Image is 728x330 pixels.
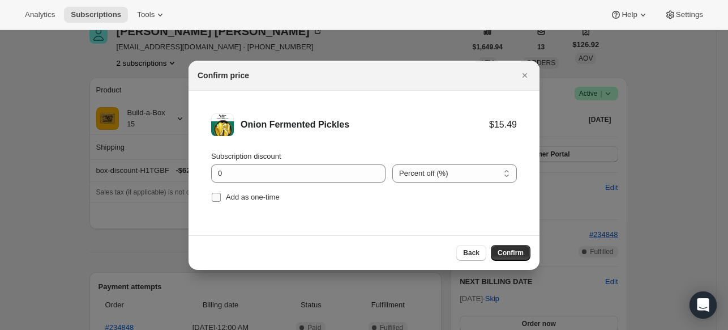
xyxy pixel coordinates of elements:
span: Back [463,248,479,257]
span: Settings [676,10,703,19]
span: Help [622,10,637,19]
button: Tools [130,7,173,23]
button: Analytics [18,7,62,23]
button: Subscriptions [64,7,128,23]
h2: Confirm price [198,70,249,81]
button: Back [456,245,486,261]
div: $15.49 [489,119,517,130]
span: Subscriptions [71,10,121,19]
div: Open Intercom Messenger [690,291,717,319]
button: Help [603,7,655,23]
span: Add as one-time [226,193,280,201]
div: Onion Fermented Pickles [241,119,489,130]
img: Onion Fermented Pickles [211,113,234,136]
button: Settings [658,7,710,23]
button: Close [517,67,533,83]
button: Confirm [491,245,530,261]
span: Confirm [498,248,524,257]
span: Tools [137,10,155,19]
span: Analytics [25,10,55,19]
span: Subscription discount [211,152,281,160]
